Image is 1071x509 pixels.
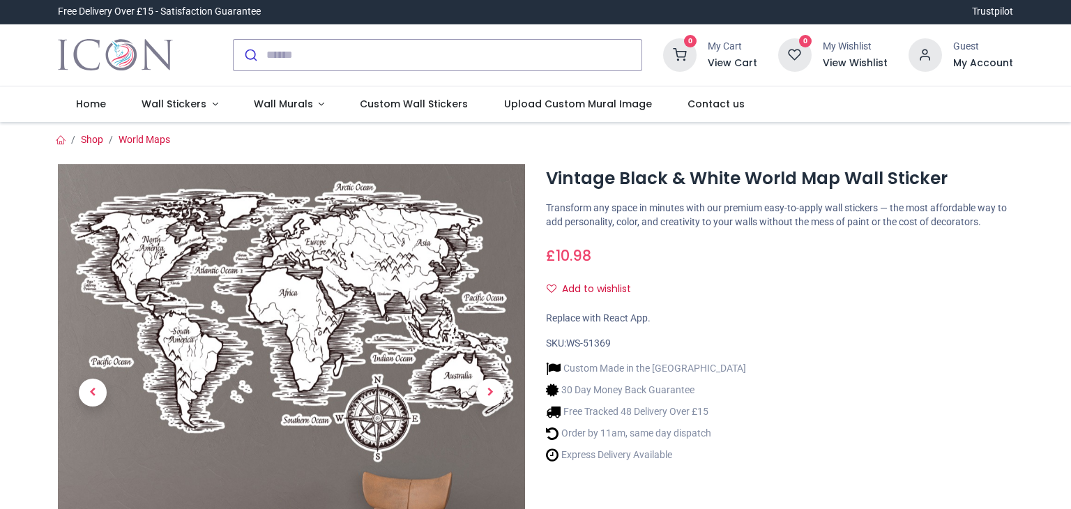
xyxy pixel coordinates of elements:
div: My Wishlist [823,40,888,54]
li: Express Delivery Available [546,448,746,462]
button: Submit [234,40,266,70]
div: Guest [953,40,1013,54]
i: Add to wishlist [547,284,556,294]
span: £ [546,245,591,266]
li: 30 Day Money Back Guarantee [546,383,746,397]
h1: Vintage Black & White World Map Wall Sticker [546,167,1013,190]
span: WS-51369 [566,337,611,349]
a: Wall Murals [236,86,342,123]
a: Trustpilot [972,5,1013,19]
img: Icon Wall Stickers [58,36,173,75]
a: View Wishlist [823,56,888,70]
a: View Cart [708,56,757,70]
div: Free Delivery Over £15 - Satisfaction Guarantee [58,5,261,19]
span: Previous [79,379,107,407]
span: Contact us [688,97,745,111]
a: My Account [953,56,1013,70]
div: SKU: [546,337,1013,351]
p: Transform any space in minutes with our premium easy-to-apply wall stickers — the most affordable... [546,202,1013,229]
a: Shop [81,134,103,145]
span: Next [476,379,504,407]
a: World Maps [119,134,170,145]
span: Wall Murals [254,97,313,111]
span: Home [76,97,106,111]
li: Custom Made in the [GEOGRAPHIC_DATA] [546,361,746,376]
div: Replace with React App. [546,312,1013,326]
span: Custom Wall Stickers [360,97,468,111]
sup: 0 [799,35,812,48]
a: 0 [778,48,812,59]
span: Wall Stickers [142,97,206,111]
li: Order by 11am, same day dispatch [546,426,746,441]
a: Logo of Icon Wall Stickers [58,36,173,75]
span: 10.98 [556,245,591,266]
div: My Cart [708,40,757,54]
span: Upload Custom Mural Image [504,97,652,111]
a: Wall Stickers [123,86,236,123]
li: Free Tracked 48 Delivery Over £15 [546,404,746,419]
a: 0 [663,48,697,59]
button: Add to wishlistAdd to wishlist [546,278,643,301]
sup: 0 [684,35,697,48]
